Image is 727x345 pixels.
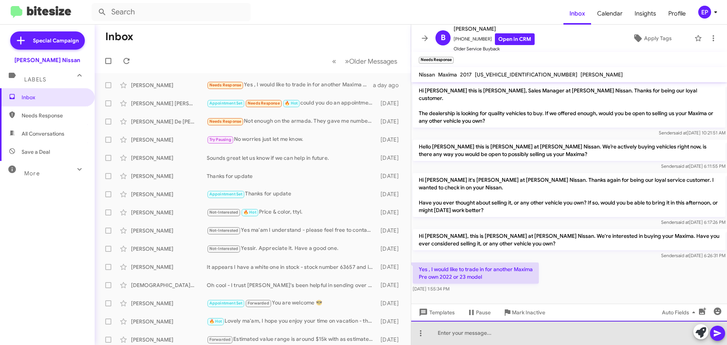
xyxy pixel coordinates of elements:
span: [DATE] 1:55:34 PM [413,286,449,292]
p: Hello [PERSON_NAME] this is [PERSON_NAME] at [PERSON_NAME] Nissan. We’re actively buying vehicles... [413,140,725,161]
span: Pause [476,306,491,319]
span: Templates [417,306,455,319]
div: [PERSON_NAME] [131,318,207,325]
span: Needs Response [209,119,242,124]
span: Older Messages [349,57,397,66]
button: EP [692,6,719,19]
div: [PERSON_NAME] [131,190,207,198]
div: Not enough on the armada. They gave me numbers already. Thank you [207,117,377,126]
div: Price & color, ttyl. [207,208,377,217]
div: Lovely ma'am, I hope you enjoy your time on vacation - thank you for considering us and hope to c... [207,317,377,326]
span: 2017 [460,71,472,78]
div: [DATE] [377,318,405,325]
button: Mark Inactive [497,306,551,319]
span: Sender [DATE] 6:26:31 PM [661,253,725,258]
div: [DATE] [377,118,405,125]
div: [DATE] [377,154,405,162]
div: Yes , I would like to trade in for another Maxima Pre own 2022 or 23 model [207,81,373,89]
span: said at [676,253,689,258]
span: Older Service Buyback [454,45,535,53]
span: Needs Response [209,83,242,87]
span: Calendar [591,3,629,25]
span: Auto Fields [662,306,698,319]
p: Hi [PERSON_NAME] it's [PERSON_NAME] at [PERSON_NAME] Nissan. Thanks again for being our loyal ser... [413,173,725,217]
div: It appears I have a white one in stock - stock number 63657 and it's here [DATE] - think there's ... [207,263,377,271]
span: Profile [662,3,692,25]
div: [DATE] [377,100,405,107]
span: Not-Interested [209,210,239,215]
span: Appointment Set [209,101,243,106]
div: [DATE] [377,281,405,289]
button: Templates [411,306,461,319]
span: Special Campaign [33,37,79,44]
div: [PERSON_NAME] [131,209,207,216]
div: [DATE] [377,209,405,216]
span: said at [676,219,689,225]
div: [DATE] [377,300,405,307]
span: Mark Inactive [512,306,545,319]
a: Inbox [563,3,591,25]
span: » [345,56,349,66]
span: 🔥 Hot [285,101,298,106]
div: [PERSON_NAME] [131,154,207,162]
span: Try Pausing [209,137,231,142]
a: Insights [629,3,662,25]
button: Apply Tags [613,31,691,45]
span: Forwarded [207,336,232,343]
span: 🔥 Hot [243,210,256,215]
span: Save a Deal [22,148,50,156]
nav: Page navigation example [328,53,402,69]
input: Search [92,3,251,21]
a: Open in CRM [495,33,535,45]
button: Auto Fields [656,306,704,319]
button: Pause [461,306,497,319]
span: Sender [DATE] 6:11:55 PM [661,163,725,169]
button: Next [340,53,402,69]
div: EP [698,6,711,19]
span: [US_VEHICLE_IDENTIFICATION_NUMBER] [475,71,577,78]
span: Not-Interested [209,246,239,251]
span: « [332,56,336,66]
div: [DATE] [377,336,405,343]
span: Needs Response [248,101,280,106]
span: All Conversations [22,130,64,137]
span: Maxima [438,71,457,78]
button: Previous [328,53,341,69]
div: [PERSON_NAME] Nissan [14,56,80,64]
span: Needs Response [22,112,86,119]
small: Needs Response [419,57,454,64]
a: Special Campaign [10,31,85,50]
div: [DATE] [377,245,405,253]
span: Sender [DATE] 10:21:51 AM [659,130,725,136]
span: Not-Interested [209,228,239,233]
div: No worries just let me know. [207,135,377,144]
span: said at [676,163,689,169]
span: Inbox [22,94,86,101]
span: B [441,32,446,44]
span: 🔥 Hot [209,319,222,324]
div: [PERSON_NAME] [131,172,207,180]
div: [DATE] [377,227,405,234]
p: Yes , I would like to trade in for another Maxima Pre own 2022 or 23 model [413,262,539,284]
span: Appointment Set [209,192,243,197]
div: [DATE] [377,136,405,144]
span: [PERSON_NAME] [580,71,623,78]
span: Apply Tags [644,31,672,45]
div: Estimated value range is around $15k with as estimated payoff in the 24k range based on our softw... [207,335,377,344]
span: said at [674,130,687,136]
span: Labels [24,76,46,83]
div: a day ago [373,81,405,89]
span: Appointment Set [209,301,243,306]
div: [PERSON_NAME] De [PERSON_NAME] [131,118,207,125]
div: Thanks for update [207,172,377,180]
div: [PERSON_NAME] [131,263,207,271]
div: [DATE] [377,263,405,271]
div: [PERSON_NAME] [PERSON_NAME] [131,100,207,107]
span: [PHONE_NUMBER] [454,33,535,45]
div: [DEMOGRAPHIC_DATA][PERSON_NAME] [131,281,207,289]
div: could you do an appointment at wensday [DATE] 9am? [207,99,377,108]
div: You are welcome 😎 [207,299,377,308]
div: Yes ma'am I understand - please feel free to contact me directly anytime you have questions or re... [207,226,377,235]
